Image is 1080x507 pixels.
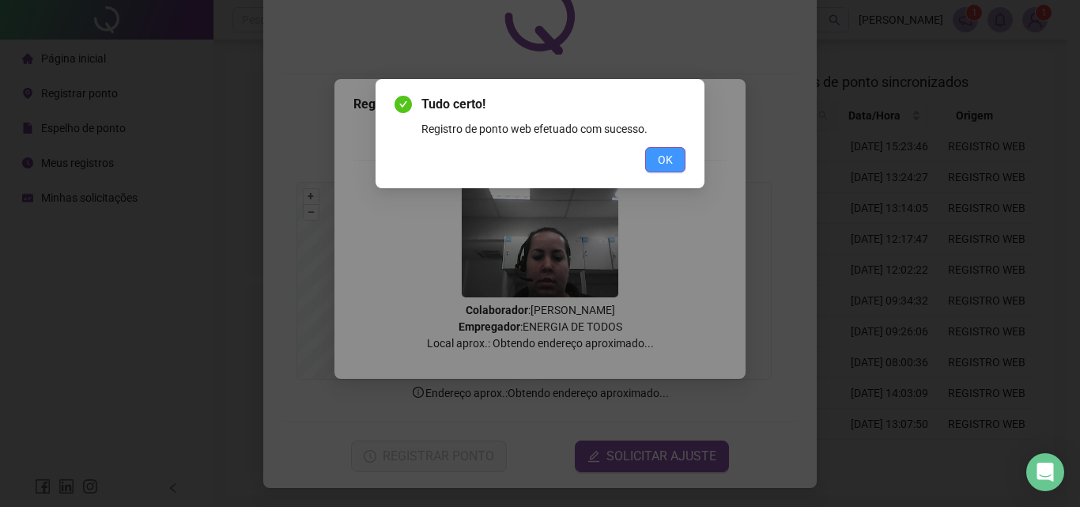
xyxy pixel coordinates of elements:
[395,96,412,113] span: check-circle
[1026,453,1064,491] div: Open Intercom Messenger
[421,95,685,114] span: Tudo certo!
[421,120,685,138] div: Registro de ponto web efetuado com sucesso.
[645,147,685,172] button: OK
[658,151,673,168] span: OK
